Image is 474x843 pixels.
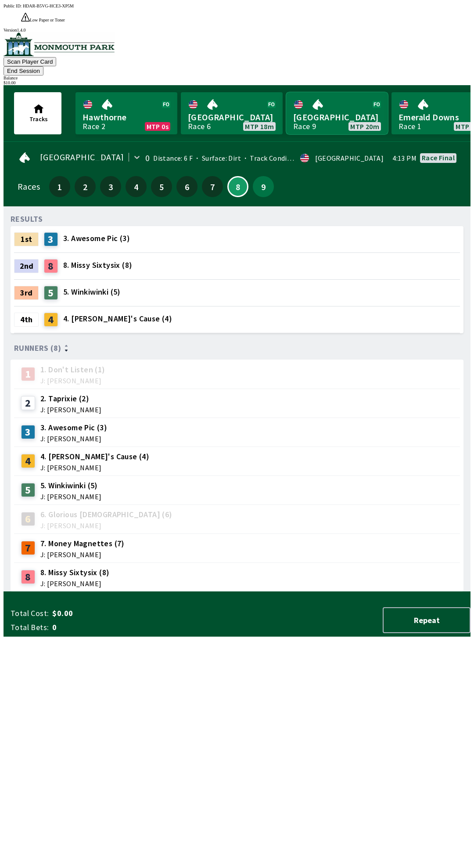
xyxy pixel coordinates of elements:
a: [GEOGRAPHIC_DATA]Race 6MTP 18m [181,92,283,134]
button: End Session [4,66,43,76]
span: 3 [102,184,119,190]
span: 8. Missy Sixtysix (8) [63,259,132,271]
button: 8 [227,176,248,197]
span: 4 [128,184,144,190]
button: 6 [176,176,197,197]
div: 5 [21,483,35,497]
span: J: [PERSON_NAME] [40,580,109,587]
span: 7. Money Magnettes (7) [40,538,125,549]
div: RESULTS [11,216,43,223]
span: Repeat [391,615,463,625]
div: 8 [21,570,35,584]
span: 5. Winkiwinki (5) [40,480,101,491]
span: Surface: Dirt [193,154,241,162]
span: Track Condition: Firm [241,154,318,162]
span: J: [PERSON_NAME] [40,406,101,413]
div: 2 [21,396,35,410]
span: 4. [PERSON_NAME]'s Cause (4) [63,313,172,324]
div: 0 [145,155,150,162]
div: Version 1.4.0 [4,28,470,32]
span: 2 [77,184,93,190]
div: Public ID: [4,4,470,8]
div: Balance [4,76,470,80]
span: 3. Awesome Pic (3) [40,422,107,433]
span: 0 [52,622,190,633]
span: [GEOGRAPHIC_DATA] [188,112,276,123]
div: Race 2 [83,123,105,130]
div: $ 10.00 [4,80,470,85]
span: J: [PERSON_NAME] [40,493,101,500]
span: Tracks [29,115,48,123]
span: Distance: 6 F [153,154,193,162]
div: 8 [44,259,58,273]
div: Race 6 [188,123,211,130]
div: 6 [21,512,35,526]
span: [GEOGRAPHIC_DATA] [40,154,124,161]
span: 3. Awesome Pic (3) [63,233,130,244]
span: Runners (8) [14,345,61,352]
span: J: [PERSON_NAME] [40,435,107,442]
span: 4. [PERSON_NAME]'s Cause (4) [40,451,149,462]
span: 7 [204,184,221,190]
a: [GEOGRAPHIC_DATA]Race 9MTP 20m [286,92,388,134]
span: Total Cost: [11,608,49,619]
span: $0.00 [52,608,190,619]
div: 1st [14,232,39,246]
button: 9 [253,176,274,197]
span: Hawthorne [83,112,170,123]
span: Total Bets: [11,622,49,633]
div: 7 [21,541,35,555]
button: 7 [202,176,223,197]
div: Race final [422,154,455,161]
div: 4th [14,313,39,327]
button: 5 [151,176,172,197]
span: 1 [51,184,68,190]
div: 3 [44,232,58,246]
div: Race 1 [399,123,421,130]
span: 5 [153,184,170,190]
span: J: [PERSON_NAME] [40,377,105,384]
span: J: [PERSON_NAME] [40,522,172,529]
span: Low Paper or Toner [30,18,65,22]
div: 4 [44,313,58,327]
span: 8. Missy Sixtysix (8) [40,567,109,578]
button: 4 [126,176,147,197]
span: 2. Taprixie (2) [40,393,101,404]
span: 1. Don't Listen (1) [40,364,105,375]
span: J: [PERSON_NAME] [40,551,125,558]
span: 5. Winkiwinki (5) [63,286,121,298]
button: 2 [75,176,96,197]
span: 8 [230,184,245,189]
span: 6 [179,184,195,190]
div: 5 [44,286,58,300]
div: Runners (8) [14,344,460,353]
span: J: [PERSON_NAME] [40,464,149,471]
div: 3rd [14,286,39,300]
button: 1 [49,176,70,197]
button: Repeat [383,607,470,633]
span: HDAR-B5VG-HCE3-XP5M [23,4,74,8]
span: MTP 0s [147,123,169,130]
a: HawthorneRace 2MTP 0s [75,92,177,134]
span: 9 [255,184,272,190]
button: 3 [100,176,121,197]
div: Races [18,183,40,190]
span: 4:13 PM [392,155,417,162]
div: 2nd [14,259,39,273]
button: Tracks [14,92,61,134]
div: [GEOGRAPHIC_DATA] [315,155,384,162]
div: 1 [21,367,35,381]
button: Scan Player Card [4,57,56,66]
img: venue logo [4,32,115,56]
div: 4 [21,454,35,468]
span: MTP 18m [245,123,274,130]
div: 3 [21,425,35,439]
span: 6. Glorious [DEMOGRAPHIC_DATA] (6) [40,509,172,520]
